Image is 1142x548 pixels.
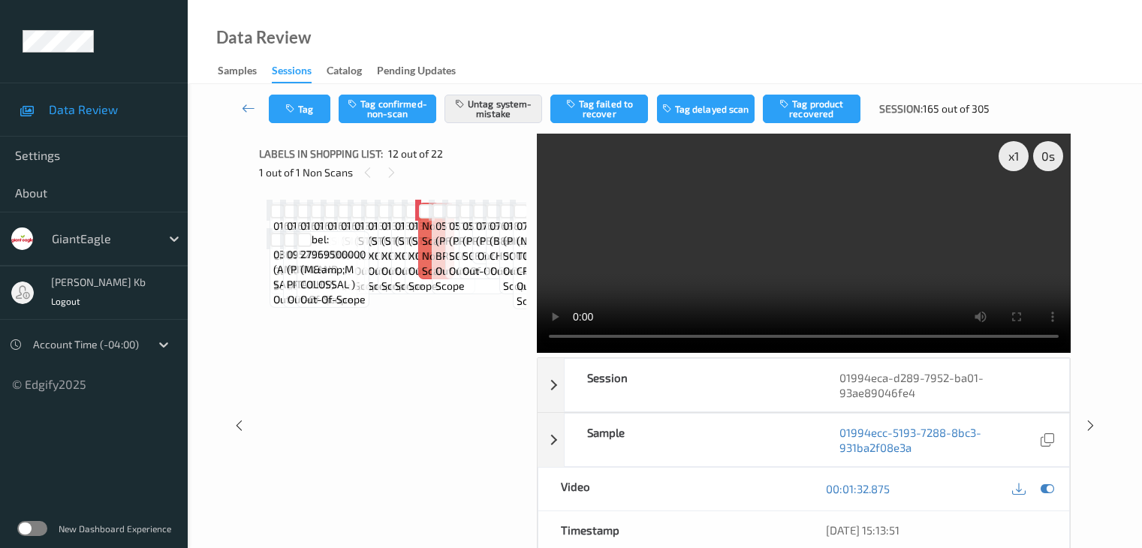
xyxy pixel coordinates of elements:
a: 01994ecc-5193-7288-8bc3-931ba2f08e3a [839,425,1038,455]
span: Label: 05100005043 (PREGO SPAG SCE 3 C) [449,203,514,263]
span: Label: 07684000405 (PB SMORES ) [476,203,544,248]
span: Labels in shopping list: [259,146,383,161]
span: Label: 01800000186 (PILL GRAND SOUTHN ) [503,203,568,263]
span: Label: 03003492310 (AMER SALAD ) [273,232,339,292]
span: out-of-scope [463,263,528,279]
span: out-of-scope [300,292,366,307]
div: Pending Updates [377,63,456,82]
div: Sessions [272,63,312,83]
a: Catalog [327,61,377,82]
a: Samples [218,61,272,82]
div: [DATE] 15:13:51 [826,522,1047,537]
span: Label: 27969500000 (M&amp;M COLOSSAL ) [300,232,366,292]
div: 0 s [1033,141,1063,171]
span: Label: 05100007546 (PF GARLIC BREAD ) [435,203,500,263]
span: out-of-scope [503,263,568,294]
button: Untag system-mistake [444,95,542,123]
button: Tag [269,95,330,123]
div: Session [565,359,817,411]
span: Label: 01380015183 (STOF PIZZA XCHEESE) [381,203,444,263]
div: Catalog [327,63,362,82]
div: Video [538,468,804,510]
div: Sample01994ecc-5193-7288-8bc3-931ba2f08e3a [538,413,1070,467]
span: Label: 07684000303 (B&amp;J TOP CHOC CARM ) [490,203,556,263]
span: Label: 09522570864 (PITALAND PITA CHIP) [287,232,354,292]
button: Tag failed to recover [550,95,648,123]
button: Tag confirmed-non-scan [339,95,436,123]
span: out-of-scope [273,292,339,307]
span: Label: 05100005043 (PREGO SPAG SCE 3 C) [463,203,528,263]
a: 00:01:32.875 [826,481,890,496]
button: Tag delayed scan [657,95,755,123]
div: Samples [218,63,257,82]
div: Data Review [216,30,311,45]
span: out-of-scope [288,292,353,307]
span: out-of-scope [381,263,444,294]
div: 01994eca-d289-7952-ba01-93ae89046fe4 [817,359,1069,411]
button: Tag product recovered [763,95,860,123]
span: Session: [879,101,923,116]
span: Label: 01380015183 (STOF PIZZA XCHEESE) [395,203,458,263]
span: out-of-scope [395,263,458,294]
span: out-of-scope [517,279,580,309]
a: Sessions [272,61,327,83]
span: out-of-scope [408,263,472,294]
div: x 1 [999,141,1029,171]
span: out-of-scope [478,248,543,263]
span: out-of-scope [449,263,514,279]
span: 165 out of 305 [923,101,990,116]
span: Label: Non-Scan [422,203,450,248]
span: out-of-scope [490,263,556,279]
div: Session01994eca-d289-7952-ba01-93ae89046fe4 [538,358,1070,412]
span: non-scan [422,248,450,279]
span: Label: 01380015183 (STOF PIZZA XCHEESE) [408,203,472,263]
span: 12 out of 22 [388,146,443,161]
span: Label: 07020001065 (NY TX TOAST CROUTO) [517,203,580,279]
div: 1 out of 1 Non Scans [259,163,526,182]
a: Pending Updates [377,61,471,82]
span: out-of-scope [435,263,500,294]
div: Sample [565,414,817,466]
